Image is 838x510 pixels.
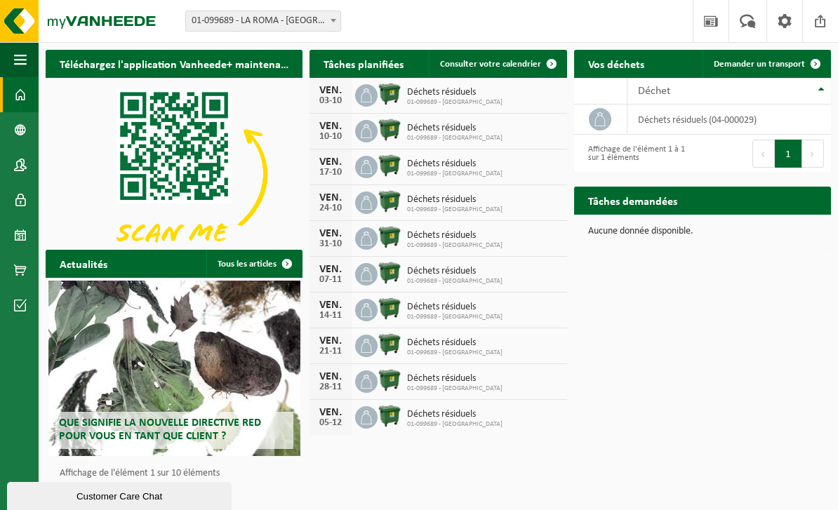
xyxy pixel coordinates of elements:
img: WB-1100-HPE-GN-01 [378,261,401,285]
p: Aucune donnée disponible. [588,227,817,236]
img: WB-1100-HPE-GN-01 [378,189,401,213]
div: 28-11 [317,382,345,392]
div: VEN. [317,300,345,311]
span: 01-099689 - [GEOGRAPHIC_DATA] [407,170,503,178]
img: WB-1100-HPE-GN-01 [378,154,401,177]
span: Déchets résiduels [407,87,503,98]
div: 07-11 [317,275,345,285]
img: WB-1100-HPE-GN-01 [378,82,401,106]
img: WB-1100-HPE-GN-01 [378,368,401,392]
iframe: chat widget [7,479,234,510]
span: Déchets résiduels [407,266,503,277]
span: Déchets résiduels [407,409,503,420]
div: 05-12 [317,418,345,428]
div: VEN. [317,264,345,275]
div: VEN. [317,156,345,168]
span: Déchets résiduels [407,123,503,134]
span: Déchet [638,86,670,97]
div: VEN. [317,228,345,239]
span: 01-099689 - [GEOGRAPHIC_DATA] [407,420,503,429]
div: Affichage de l'élément 1 à 1 sur 1 éléments [581,138,696,169]
button: 1 [775,140,802,168]
div: 24-10 [317,203,345,213]
img: WB-1100-HPE-GN-01 [378,404,401,428]
span: Déchets résiduels [407,373,503,384]
span: 01-099689 - [GEOGRAPHIC_DATA] [407,384,503,393]
h2: Tâches demandées [574,187,691,214]
span: Déchets résiduels [407,302,503,313]
div: 21-11 [317,347,345,356]
span: 01-099689 - [GEOGRAPHIC_DATA] [407,241,503,250]
span: 01-099689 - [GEOGRAPHIC_DATA] [407,277,503,286]
span: Que signifie la nouvelle directive RED pour vous en tant que client ? [59,417,261,442]
div: VEN. [317,335,345,347]
a: Consulter votre calendrier [429,50,566,78]
span: 01-099689 - LA ROMA - HANNUT [185,11,341,32]
div: 14-11 [317,311,345,321]
div: VEN. [317,371,345,382]
div: VEN. [317,85,345,96]
h2: Tâches planifiées [310,50,418,77]
span: 01-099689 - [GEOGRAPHIC_DATA] [407,134,503,142]
h2: Vos déchets [574,50,658,77]
span: Déchets résiduels [407,337,503,349]
div: 31-10 [317,239,345,249]
span: Demander un transport [714,60,805,69]
span: 01-099689 - LA ROMA - HANNUT [186,11,340,31]
img: WB-1100-HPE-GN-01 [378,118,401,142]
span: Déchets résiduels [407,230,503,241]
div: 10-10 [317,132,345,142]
span: 01-099689 - [GEOGRAPHIC_DATA] [407,206,503,214]
button: Next [802,140,824,168]
div: VEN. [317,192,345,203]
div: VEN. [317,407,345,418]
button: Previous [752,140,775,168]
div: 17-10 [317,168,345,177]
div: VEN. [317,121,345,132]
span: 01-099689 - [GEOGRAPHIC_DATA] [407,313,503,321]
h2: Actualités [46,250,121,277]
p: Affichage de l'élément 1 sur 10 éléments [60,469,295,478]
a: Que signifie la nouvelle directive RED pour vous en tant que client ? [48,281,300,456]
span: 01-099689 - [GEOGRAPHIC_DATA] [407,98,503,107]
h2: Téléchargez l'application Vanheede+ maintenant! [46,50,302,77]
td: déchets résiduels (04-000029) [627,105,831,135]
img: WB-1100-HPE-GN-01 [378,333,401,356]
span: Déchets résiduels [407,194,503,206]
span: Déchets résiduels [407,159,503,170]
a: Tous les articles [206,250,301,278]
img: Download de VHEPlus App [46,78,302,271]
img: WB-1100-HPE-GN-01 [378,297,401,321]
img: WB-1100-HPE-GN-01 [378,225,401,249]
span: 01-099689 - [GEOGRAPHIC_DATA] [407,349,503,357]
a: Demander un transport [703,50,830,78]
span: Consulter votre calendrier [440,60,541,69]
div: 03-10 [317,96,345,106]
